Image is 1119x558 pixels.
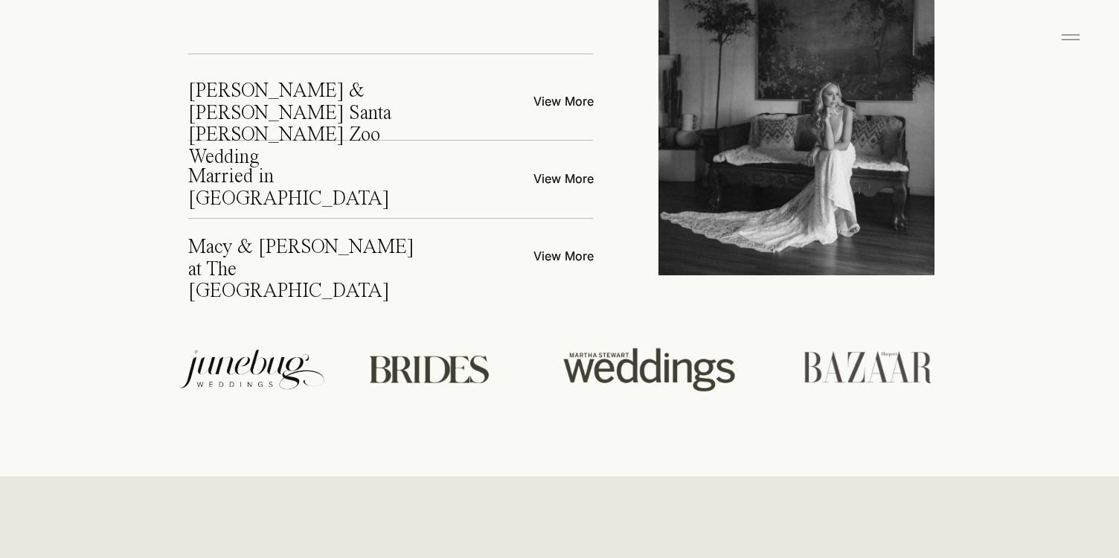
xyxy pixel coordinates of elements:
i: for [600,231,670,294]
p: The approach [477,106,642,127]
a: View More [475,170,594,185]
a: View More [475,247,594,263]
a: Macy & [PERSON_NAME] at The [GEOGRAPHIC_DATA] [188,237,421,280]
a: View More [464,92,594,108]
h2: AN ARTFUL APPROACH YOUR MOST CHERISHED MOMENTS [240,158,879,448]
a: [PERSON_NAME] & [PERSON_NAME] Santa [PERSON_NAME] Zoo Wedding [188,80,425,124]
a: Married in [GEOGRAPHIC_DATA] [188,166,421,189]
p: Through a blend of digital and film mediums, I create imagery that is romantic, soulful, and emot... [317,463,802,516]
